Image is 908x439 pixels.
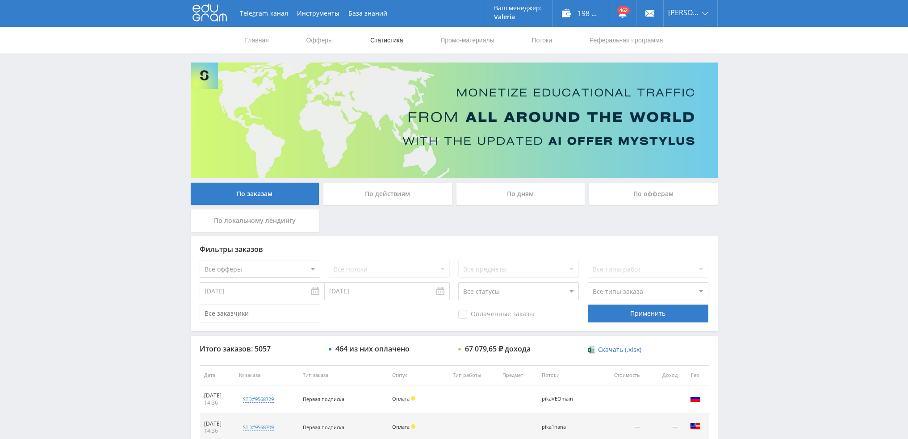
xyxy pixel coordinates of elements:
[191,209,319,232] div: По локальному лендингу
[200,305,320,322] input: Все заказчики
[191,183,319,205] div: По заказам
[323,183,452,205] div: По действиям
[494,13,542,21] p: Valeria
[589,27,664,54] a: Реферальная программа
[668,9,699,16] span: [PERSON_NAME]
[244,27,270,54] a: Главная
[589,183,718,205] div: По офферам
[494,4,542,12] p: Ваш менеджер:
[588,305,708,322] div: Применить
[200,245,709,253] div: Фильтры заказов
[305,27,334,54] a: Офферы
[531,27,553,54] a: Потоки
[439,27,495,54] a: Промо-материалы
[191,63,718,178] img: Banner
[456,183,585,205] div: По дням
[369,27,404,54] a: Статистика
[458,310,534,319] span: Оплаченные заказы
